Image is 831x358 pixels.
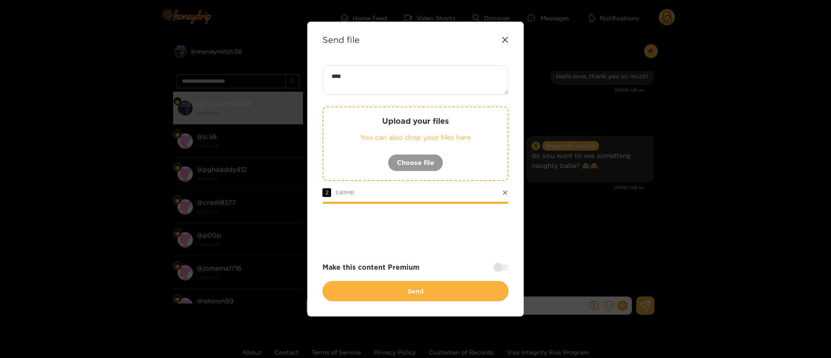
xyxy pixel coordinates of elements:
strong: Send file [322,35,360,45]
span: 5.85 MB [335,190,354,195]
span: 2 [322,188,331,197]
p: Upload your files [341,116,490,126]
strong: Make this content Premium [322,262,419,272]
button: Send [322,281,509,301]
button: Choose file [388,154,443,171]
p: You can also drop your files here [341,132,490,142]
